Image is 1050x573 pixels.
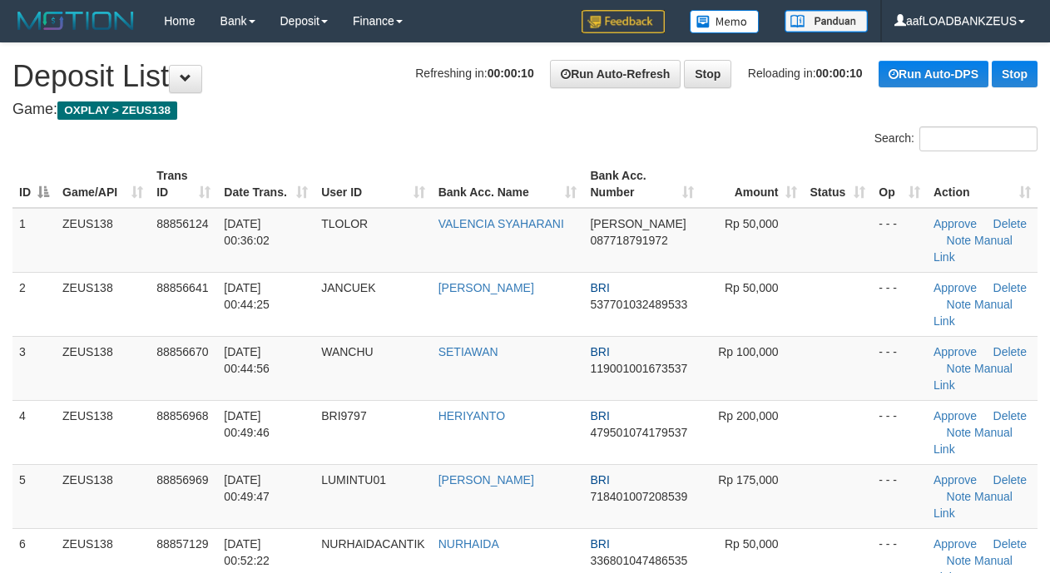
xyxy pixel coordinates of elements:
[872,272,927,336] td: - - -
[224,537,270,567] span: [DATE] 00:52:22
[785,10,868,32] img: panduan.png
[993,537,1027,551] a: Delete
[718,345,778,358] span: Rp 100,000
[156,537,208,551] span: 88857129
[934,362,1013,392] a: Manual Link
[438,281,534,294] a: [PERSON_NAME]
[321,409,366,422] span: BRI9797
[872,400,927,464] td: - - -
[56,400,150,464] td: ZEUS138
[56,272,150,336] td: ZEUS138
[590,537,609,551] span: BRI
[12,161,56,208] th: ID: activate to sort column descending
[150,161,217,208] th: Trans ID: activate to sort column ascending
[992,61,1038,87] a: Stop
[947,490,972,503] a: Note
[718,409,778,422] span: Rp 200,000
[156,217,208,230] span: 88856124
[725,281,779,294] span: Rp 50,000
[217,161,315,208] th: Date Trans.: activate to sort column ascending
[934,298,1013,328] a: Manual Link
[590,234,667,247] span: Copy 087718791972 to clipboard
[947,554,972,567] a: Note
[590,362,687,375] span: Copy 119001001673537 to clipboard
[872,336,927,400] td: - - -
[725,537,779,551] span: Rp 50,000
[934,409,977,422] a: Approve
[224,409,270,439] span: [DATE] 00:49:46
[993,409,1027,422] a: Delete
[947,426,972,439] a: Note
[993,281,1027,294] a: Delete
[993,473,1027,487] a: Delete
[872,161,927,208] th: Op: activate to sort column ascending
[934,345,977,358] a: Approve
[872,208,927,273] td: - - -
[590,217,686,230] span: [PERSON_NAME]
[56,336,150,400] td: ZEUS138
[321,345,373,358] span: WANCHU
[872,464,927,528] td: - - -
[56,208,150,273] td: ZEUS138
[934,234,1013,264] a: Manual Link
[156,345,208,358] span: 88856670
[438,473,534,487] a: [PERSON_NAME]
[947,234,972,247] a: Note
[583,161,701,208] th: Bank Acc. Number: activate to sort column ascending
[156,281,208,294] span: 88856641
[590,426,687,439] span: Copy 479501074179537 to clipboard
[947,298,972,311] a: Note
[934,537,977,551] a: Approve
[438,345,498,358] a: SETIAWAN
[56,464,150,528] td: ZEUS138
[12,336,56,400] td: 3
[12,8,139,33] img: MOTION_logo.png
[321,473,386,487] span: LUMINTU01
[804,161,873,208] th: Status: activate to sort column ascending
[438,409,505,422] a: HERIYANTO
[718,473,778,487] span: Rp 175,000
[12,101,1038,118] h4: Game:
[438,537,499,551] a: NURHAIDA
[156,473,208,487] span: 88856969
[590,554,687,567] span: Copy 336801047486535 to clipboard
[582,10,665,33] img: Feedback.jpg
[947,362,972,375] a: Note
[590,473,609,487] span: BRI
[993,345,1027,358] a: Delete
[927,161,1038,208] th: Action: activate to sort column ascending
[415,67,533,80] span: Refreshing in:
[12,60,1038,93] h1: Deposit List
[748,67,863,80] span: Reloading in:
[438,217,564,230] a: VALENCIA SYAHARANI
[57,101,177,120] span: OXPLAY > ZEUS138
[224,345,270,375] span: [DATE] 00:44:56
[321,217,368,230] span: TLOLOR
[488,67,534,80] strong: 00:00:10
[590,345,609,358] span: BRI
[701,161,803,208] th: Amount: activate to sort column ascending
[993,217,1027,230] a: Delete
[934,217,977,230] a: Approve
[874,126,1038,151] label: Search:
[432,161,584,208] th: Bank Acc. Name: activate to sort column ascending
[224,281,270,311] span: [DATE] 00:44:25
[934,490,1013,520] a: Manual Link
[321,537,424,551] span: NURHAIDACANTIK
[12,272,56,336] td: 2
[816,67,863,80] strong: 00:00:10
[919,126,1038,151] input: Search:
[12,400,56,464] td: 4
[934,426,1013,456] a: Manual Link
[12,208,56,273] td: 1
[879,61,988,87] a: Run Auto-DPS
[590,281,609,294] span: BRI
[12,464,56,528] td: 5
[224,217,270,247] span: [DATE] 00:36:02
[550,60,681,88] a: Run Auto-Refresh
[224,473,270,503] span: [DATE] 00:49:47
[56,161,150,208] th: Game/API: activate to sort column ascending
[684,60,731,88] a: Stop
[690,10,760,33] img: Button%20Memo.svg
[321,281,375,294] span: JANCUEK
